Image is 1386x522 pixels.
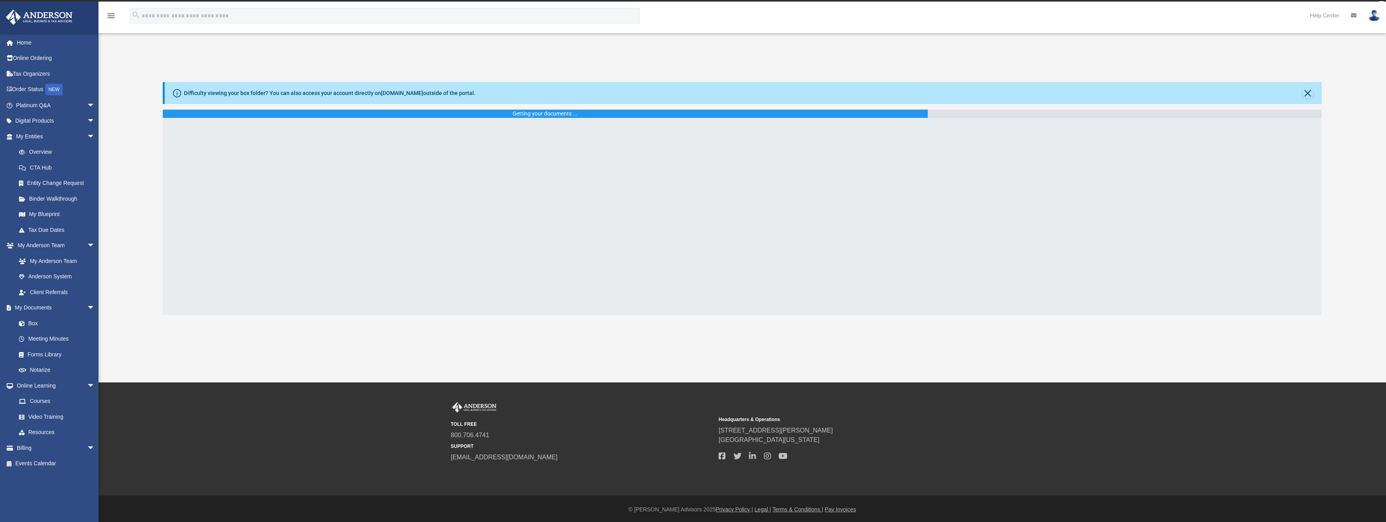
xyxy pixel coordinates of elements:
[184,89,476,97] div: Difficulty viewing your box folder? You can also access your account directly on outside of the p...
[87,113,103,129] span: arrow_drop_down
[11,331,103,347] a: Meeting Minutes
[11,315,99,331] a: Box
[1368,10,1380,21] img: User Pic
[106,11,116,21] i: menu
[11,191,107,207] a: Binder Walkthrough
[6,97,107,113] a: Platinum Q&Aarrow_drop_down
[451,402,498,412] img: Anderson Advisors Platinum Portal
[87,97,103,114] span: arrow_drop_down
[1302,88,1314,99] button: Close
[4,9,75,25] img: Anderson Advisors Platinum Portal
[11,144,107,160] a: Overview
[6,66,107,82] a: Tax Organizers
[381,90,423,96] a: [DOMAIN_NAME]
[6,440,107,456] a: Billingarrow_drop_down
[451,421,713,428] small: TOLL FREE
[132,11,140,19] i: search
[106,15,116,21] a: menu
[11,175,107,191] a: Entity Change Request
[6,50,107,66] a: Online Ordering
[11,362,103,378] a: Notarize
[1379,1,1384,6] div: close
[11,160,107,175] a: CTA Hub
[45,84,63,95] div: NEW
[6,82,107,98] a: Order StatusNEW
[11,269,103,285] a: Anderson System
[773,506,823,513] a: Terms & Conditions |
[6,238,103,254] a: My Anderson Teamarrow_drop_down
[451,443,713,450] small: SUPPORT
[451,454,557,460] a: [EMAIL_ADDRESS][DOMAIN_NAME]
[11,222,107,238] a: Tax Due Dates
[11,409,99,425] a: Video Training
[6,456,107,472] a: Events Calendar
[11,284,103,300] a: Client Referrals
[6,378,103,393] a: Online Learningarrow_drop_down
[716,506,753,513] a: Privacy Policy |
[11,253,99,269] a: My Anderson Team
[87,440,103,456] span: arrow_drop_down
[11,207,103,222] a: My Blueprint
[825,506,856,513] a: Pay Invoices
[6,300,103,316] a: My Documentsarrow_drop_down
[11,425,103,440] a: Resources
[513,110,578,118] div: Getting your documents ...
[98,505,1386,514] div: © [PERSON_NAME] Advisors 2025
[87,378,103,394] span: arrow_drop_down
[719,436,819,443] a: [GEOGRAPHIC_DATA][US_STATE]
[719,416,981,423] small: Headquarters & Operations
[451,432,489,438] a: 800.706.4741
[754,506,771,513] a: Legal |
[11,347,99,362] a: Forms Library
[11,393,103,409] a: Courses
[6,113,107,129] a: Digital Productsarrow_drop_down
[87,129,103,145] span: arrow_drop_down
[719,427,833,434] a: [STREET_ADDRESS][PERSON_NAME]
[6,35,107,50] a: Home
[87,300,103,316] span: arrow_drop_down
[87,238,103,254] span: arrow_drop_down
[6,129,107,144] a: My Entitiesarrow_drop_down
